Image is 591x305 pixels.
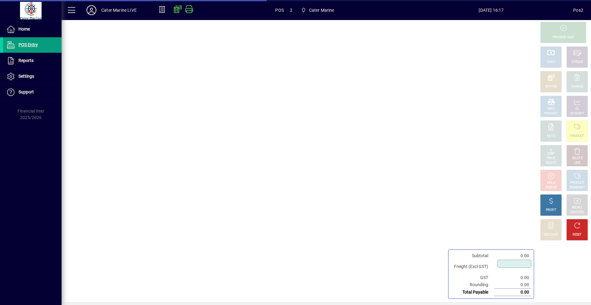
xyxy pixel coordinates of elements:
div: PROCESS SALE [553,35,574,40]
div: ACCOUNT [570,111,584,116]
div: CHARGE [571,84,583,89]
div: Pos2 [573,5,583,15]
td: 0.00 [494,289,531,296]
span: Support [18,89,34,94]
span: Settings [18,74,34,79]
a: Home [3,22,62,37]
div: CHEQUE [571,60,583,64]
div: RECALL [572,205,583,210]
span: [DATE] 16:17 [409,5,573,15]
div: PRODUCT [544,111,558,116]
div: DELETE [572,156,582,161]
div: PRODUCT [570,181,584,185]
span: Cater Marine [299,5,337,16]
div: PRICE [547,156,555,161]
td: Subtotal [451,252,494,259]
div: SUMMARY [569,185,585,190]
td: Total Payable [451,289,494,296]
span: Home [18,27,30,31]
div: NOTE [547,134,555,138]
td: GST [451,274,494,281]
div: PRODUCT [570,134,584,138]
span: 2 [290,5,292,15]
div: EFTPOS [545,84,557,89]
div: CASH [547,60,555,64]
div: MISC [547,107,555,111]
div: HOLD [547,181,555,185]
a: Support [3,84,62,100]
div: DISCOUNT [544,233,558,237]
div: GL [575,107,579,111]
td: 0.00 [494,281,531,289]
div: PROFIT [546,208,556,212]
td: Freight (Excl GST) [451,259,494,274]
div: Cater Marine LIVE [101,5,137,15]
span: POS [275,5,284,15]
div: INVOICE [545,185,557,190]
td: Rounding [451,281,494,289]
span: POS Entry [18,42,38,47]
div: INVOICES [570,210,584,215]
span: Cater Marine [309,5,334,15]
a: Reports [3,53,62,68]
div: LINE [574,161,580,165]
span: Reports [18,58,34,63]
button: Profile [82,5,101,16]
div: SELECT [546,161,557,165]
div: RESET [573,233,582,237]
td: 0.00 [494,252,531,259]
a: Settings [3,69,62,84]
td: 0.00 [494,274,531,281]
